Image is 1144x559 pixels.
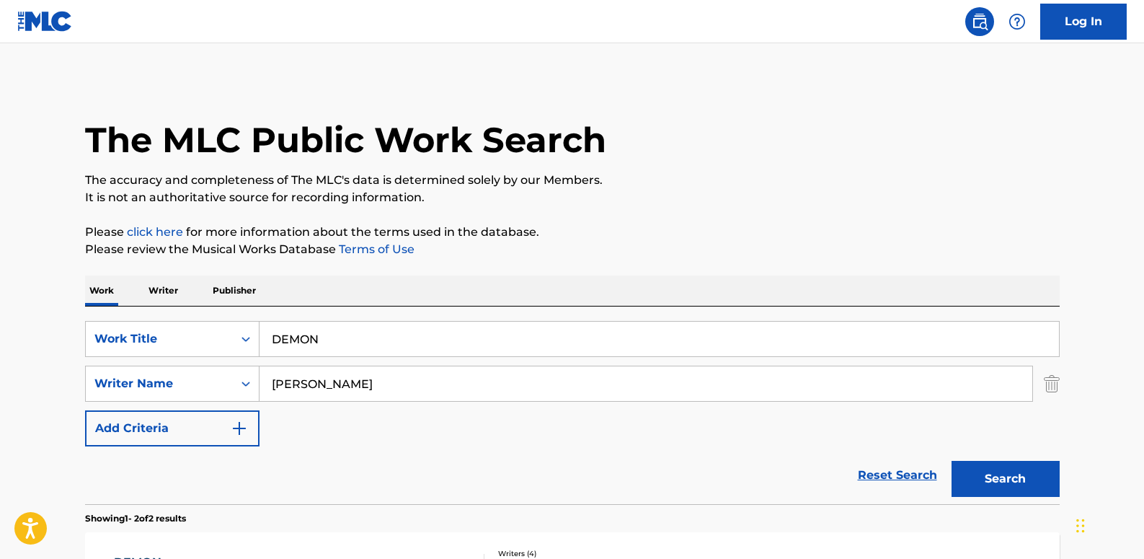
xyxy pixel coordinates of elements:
p: Showing 1 - 2 of 2 results [85,512,186,525]
div: Help [1003,7,1032,36]
iframe: Chat Widget [1072,490,1144,559]
p: It is not an authoritative source for recording information. [85,189,1060,206]
p: Writer [144,276,182,306]
div: Writer Name [94,375,224,392]
h1: The MLC Public Work Search [85,118,606,162]
img: search [971,13,988,30]
a: Terms of Use [336,242,414,256]
p: Please for more information about the terms used in the database. [85,224,1060,241]
div: Writers ( 4 ) [498,548,716,559]
p: Work [85,276,118,306]
div: Work Title [94,330,224,348]
p: Please review the Musical Works Database [85,241,1060,258]
a: Public Search [965,7,994,36]
a: Reset Search [851,459,944,491]
img: MLC Logo [17,11,73,32]
button: Add Criteria [85,410,260,446]
form: Search Form [85,321,1060,504]
img: help [1008,13,1026,30]
p: The accuracy and completeness of The MLC's data is determined solely by our Members. [85,172,1060,189]
img: 9d2ae6d4665cec9f34b9.svg [231,420,248,437]
button: Search [952,461,1060,497]
a: Log In [1040,4,1127,40]
a: click here [127,225,183,239]
p: Publisher [208,276,260,306]
img: Delete Criterion [1044,366,1060,402]
div: Drag [1076,504,1085,547]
